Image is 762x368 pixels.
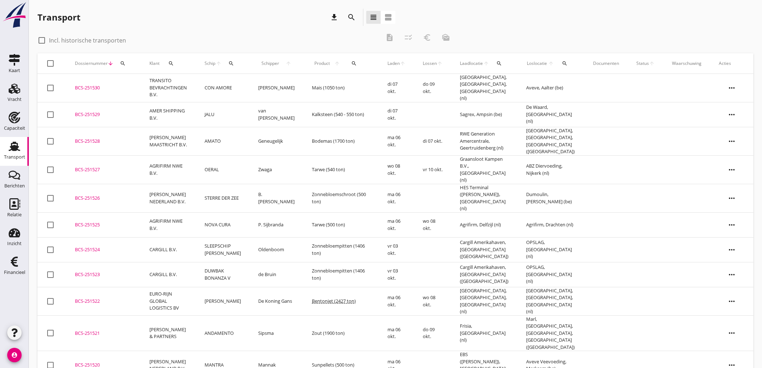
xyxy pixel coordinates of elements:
[379,287,414,315] td: ma 06 okt.
[196,127,250,155] td: AMATO
[75,60,108,67] span: Dossiernummer
[649,61,655,66] i: arrow_upward
[108,61,113,66] i: arrow_downward
[517,262,584,287] td: OPSLAG, [GEOGRAPHIC_DATA] (nl)
[196,184,250,212] td: STERRE DER ZEE
[1,2,27,28] img: logo-small.a267ee39.svg
[593,60,619,67] div: Documenten
[303,155,378,184] td: Tarwe (540 ton)
[196,212,250,237] td: NOVA CURA
[330,13,339,22] i: download
[379,237,414,262] td: vr 03 okt.
[303,315,378,351] td: Zout (1900 ton)
[196,262,250,287] td: DUWBAK BONANZA V
[8,97,22,102] div: Vracht
[250,262,303,287] td: de Bruin
[437,61,443,66] i: arrow_upward
[451,155,518,184] td: Graansloot Kampen B.V., [GEOGRAPHIC_DATA] (nl)
[414,74,451,102] td: do 09 okt.
[517,155,584,184] td: ABZ Diervoeding, Nijkerk (nl)
[7,241,22,246] div: Inzicht
[548,61,555,66] i: arrow_upward
[722,240,742,260] i: more_horiz
[517,184,584,212] td: Dumoulin, [PERSON_NAME] (be)
[4,155,25,159] div: Transport
[303,262,378,287] td: Zonnebloempitten (1406 ton)
[228,61,234,66] i: search
[719,60,745,67] div: Acties
[379,212,414,237] td: ma 06 okt.
[75,271,132,278] div: BCS-251523
[250,315,303,351] td: Sipsma
[141,74,196,102] td: TRANSITO BEVRACHTINGEN B.V.
[4,126,25,130] div: Capaciteit
[141,315,196,351] td: [PERSON_NAME] & PARTNERS
[75,246,132,253] div: BCS-251524
[250,287,303,315] td: De Koning Gans
[250,127,303,155] td: Geneugelijk
[379,102,414,127] td: di 07 okt.
[636,60,649,67] span: Status
[451,262,518,287] td: Cargill Amerikahaven, [GEOGRAPHIC_DATA] ([GEOGRAPHIC_DATA])
[250,212,303,237] td: P. Sijbranda
[37,12,80,23] div: Transport
[75,166,132,173] div: BCS-251527
[451,127,518,155] td: RWE Generation Amercentrale, Geertruidenberg (nl)
[196,287,250,315] td: [PERSON_NAME]
[379,315,414,351] td: ma 06 okt.
[517,102,584,127] td: De Waard, [GEOGRAPHIC_DATA] (nl)
[7,348,22,362] i: account_circle
[250,102,303,127] td: van [PERSON_NAME]
[312,60,332,67] span: Product
[379,74,414,102] td: di 07 okt.
[250,155,303,184] td: Zwaga
[303,74,378,102] td: Mais (1050 ton)
[141,184,196,212] td: [PERSON_NAME] NEDERLAND B.V.
[196,237,250,262] td: SLEEPSCHIP [PERSON_NAME]
[49,37,126,44] label: Incl. historische transporten
[303,127,378,155] td: Bodemas (1700 ton)
[303,237,378,262] td: Zonnebloempitten (1406 ton)
[250,184,303,212] td: B. [PERSON_NAME]
[250,74,303,102] td: [PERSON_NAME]
[451,184,518,212] td: HES Terminal ([PERSON_NAME]), [GEOGRAPHIC_DATA] (nl)
[141,155,196,184] td: AGRIFIRM NWE B.V.
[258,60,282,67] span: Schipper
[379,184,414,212] td: ma 06 okt.
[312,298,356,304] span: Bentoniet (2427 ton)
[414,155,451,184] td: vr 10 okt.
[141,212,196,237] td: AGRIFIRM NWE B.V.
[722,160,742,180] i: more_horiz
[517,287,584,315] td: [GEOGRAPHIC_DATA], [GEOGRAPHIC_DATA], [GEOGRAPHIC_DATA] (nl)
[75,330,132,337] div: BCS-251521
[400,61,405,66] i: arrow_upward
[722,78,742,98] i: more_horiz
[451,212,518,237] td: Agrifirm, Delfzijl (nl)
[141,102,196,127] td: AMER SHIPPING B.V.
[75,84,132,92] div: BCS-251530
[168,61,174,66] i: search
[196,155,250,184] td: OERAL
[379,262,414,287] td: vr 03 okt.
[250,237,303,262] td: Oldenboom
[451,74,518,102] td: [GEOGRAPHIC_DATA], [GEOGRAPHIC_DATA], [GEOGRAPHIC_DATA] (nl)
[562,61,568,66] i: search
[672,60,702,67] div: Waarschuwing
[75,298,132,305] div: BCS-251522
[303,212,378,237] td: Tarwe (500 ton)
[517,127,584,155] td: [GEOGRAPHIC_DATA], [GEOGRAPHIC_DATA], [GEOGRAPHIC_DATA] ([GEOGRAPHIC_DATA])
[141,287,196,315] td: EURO-RIJN GLOBAL LOGISTICS BV
[460,60,483,67] span: Laadlocatie
[282,61,295,66] i: arrow_upward
[414,127,451,155] td: di 07 okt.
[196,315,250,351] td: ANDAMENTO
[369,13,378,22] i: view_headline
[423,60,437,67] span: Lossen
[526,60,547,67] span: Loslocatie
[141,127,196,155] td: [PERSON_NAME] MAASTRICHT B.V.
[215,61,221,66] i: arrow_upward
[722,131,742,151] i: more_horiz
[451,237,518,262] td: Cargill Amerikahaven, [GEOGRAPHIC_DATA] ([GEOGRAPHIC_DATA])
[387,60,400,67] span: Laden
[120,61,126,66] i: search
